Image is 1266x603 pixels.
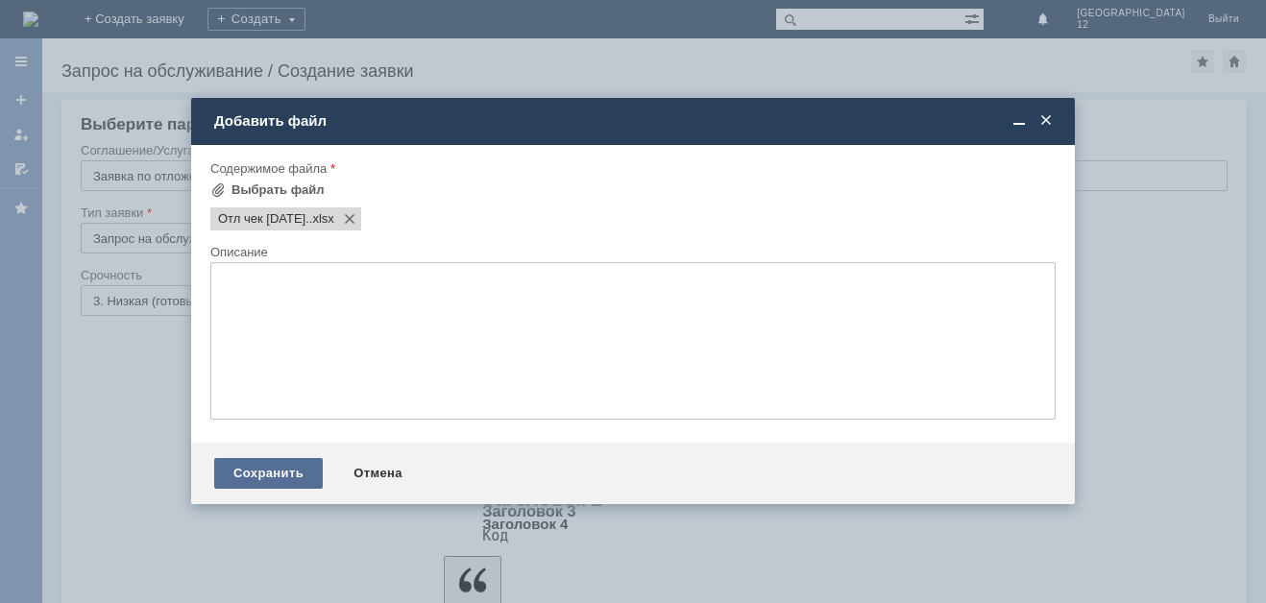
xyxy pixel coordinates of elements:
[309,211,334,227] span: Отл чек 03.10.2025..xlsx
[8,8,280,38] div: Прошу удалить отл чеки за [DATE]. [PERSON_NAME]
[218,211,309,227] span: Отл чек 03.10.2025..xlsx
[210,246,1052,258] div: Описание
[214,112,1056,130] div: Добавить файл
[210,162,1052,175] div: Содержимое файла
[231,182,325,198] div: Выбрать файл
[1036,112,1056,130] span: Закрыть
[1010,112,1029,130] span: Свернуть (Ctrl + M)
